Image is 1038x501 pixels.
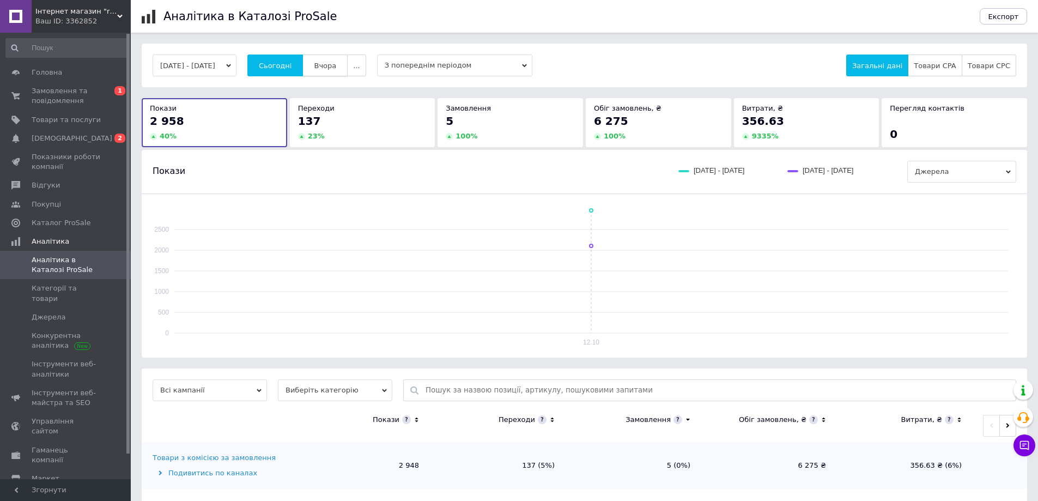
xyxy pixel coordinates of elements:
span: Обіг замовлень, ₴ [594,104,661,112]
span: Конкурентна аналітика [32,331,101,351]
span: 2 [114,134,125,143]
span: Каталог ProSale [32,218,90,228]
span: 6 275 [594,114,628,128]
span: 23 % [308,132,325,140]
div: Витрати, ₴ [901,415,942,425]
span: 0 [890,128,897,141]
td: 6 275 ₴ [701,442,837,489]
span: 2 958 [150,114,184,128]
span: Управління сайтом [32,417,101,436]
span: 100 % [456,132,477,140]
button: Чат з покупцем [1013,434,1035,456]
span: Джерела [907,161,1016,183]
span: 5 [446,114,453,128]
button: Експорт [980,8,1028,25]
div: Подивитись по каналах [153,468,292,478]
button: ... [347,55,366,76]
div: Покази [373,415,399,425]
span: Всі кампанії [153,379,267,401]
input: Пошук [5,38,129,58]
text: 2000 [154,246,169,254]
button: Товари CPA [908,55,962,76]
input: Пошук за назвою позиції, артикулу, пошуковими запитами [426,380,1010,401]
span: Показники роботи компанії [32,152,101,172]
span: Інтернет магазин "ruchnyy_instrument_ua" [35,7,117,16]
button: Загальні дані [846,55,908,76]
span: Замовлення [446,104,491,112]
button: Товари CPC [962,55,1016,76]
text: 2500 [154,226,169,233]
span: ... [353,62,360,70]
div: Обіг замовлень, ₴ [739,415,806,425]
span: 100 % [604,132,626,140]
span: Виберіть категорію [278,379,392,401]
span: Інструменти веб-майстра та SEO [32,388,101,408]
span: Категорії та товари [32,283,101,303]
span: 9335 % [752,132,779,140]
span: 356.63 [742,114,784,128]
button: Вчора [302,55,348,76]
text: 12.10 [583,339,599,346]
span: Товари та послуги [32,115,101,125]
span: Переходи [298,104,335,112]
td: 5 (0%) [566,442,701,489]
span: Гаманець компанії [32,445,101,465]
span: Товари CPC [968,62,1010,70]
button: Сьогодні [247,55,303,76]
button: [DATE] - [DATE] [153,55,236,76]
span: Інструменти веб-аналітики [32,359,101,379]
span: Вчора [314,62,336,70]
span: Сьогодні [259,62,292,70]
span: Витрати, ₴ [742,104,784,112]
span: Перегляд контактів [890,104,964,112]
span: 137 [298,114,321,128]
td: 356.63 ₴ (6%) [837,442,973,489]
span: Замовлення та повідомлення [32,86,101,106]
span: Маркет [32,474,59,484]
h1: Аналітика в Каталозі ProSale [163,10,337,23]
span: Експорт [988,13,1019,21]
span: Відгуки [32,180,60,190]
span: Аналітика [32,237,69,246]
div: Замовлення [626,415,671,425]
span: Головна [32,68,62,77]
span: 1 [114,86,125,95]
text: 500 [158,309,169,316]
text: 0 [165,329,169,337]
span: Покази [153,165,185,177]
div: Ваш ID: 3362852 [35,16,131,26]
text: 1500 [154,267,169,275]
span: Покази [150,104,177,112]
span: Джерела [32,312,65,322]
div: Переходи [499,415,535,425]
text: 1000 [154,288,169,295]
span: Покупці [32,200,61,209]
span: 40 % [160,132,177,140]
td: 2 948 [294,442,430,489]
span: [DEMOGRAPHIC_DATA] [32,134,112,143]
div: Товари з комісією за замовлення [153,453,276,463]
td: 137 (5%) [430,442,566,489]
span: Аналітика в Каталозі ProSale [32,255,101,275]
span: З попереднім періодом [377,55,532,76]
span: Загальні дані [852,62,902,70]
span: Товари CPA [914,62,956,70]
